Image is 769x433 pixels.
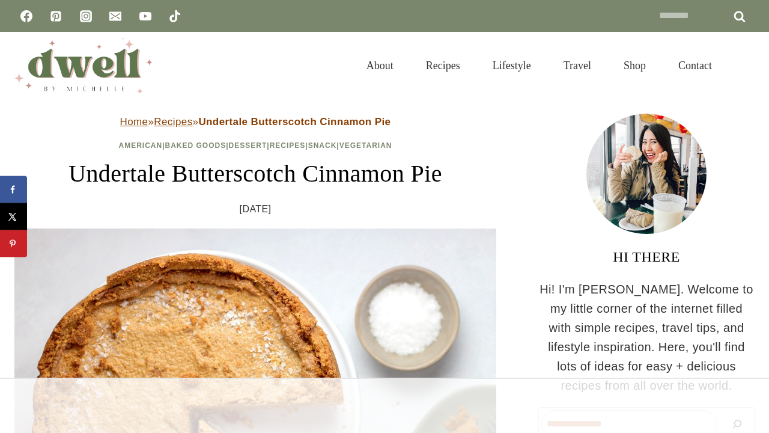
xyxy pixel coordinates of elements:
a: Lifestyle [476,46,547,85]
a: Recipes [270,141,306,150]
a: Facebook [14,4,38,28]
a: Instagram [74,4,98,28]
span: | | | | | [119,141,392,150]
a: Vegetarian [339,141,392,150]
a: Travel [547,46,607,85]
img: DWELL by michelle [14,38,153,93]
a: Recipes [410,46,476,85]
a: About [350,46,410,85]
time: [DATE] [240,201,272,217]
a: Contact [662,46,728,85]
a: American [119,141,163,150]
button: View Search Form [734,55,755,76]
strong: Undertale Butterscotch Cinnamon Pie [198,116,391,127]
span: » » [120,116,391,127]
a: TikTok [163,4,187,28]
a: Home [120,116,148,127]
a: Pinterest [44,4,68,28]
h3: HI THERE [538,246,755,268]
a: Baked Goods [165,141,226,150]
a: Shop [607,46,662,85]
a: Dessert [229,141,267,150]
a: YouTube [133,4,157,28]
a: Snack [308,141,337,150]
p: Hi! I'm [PERSON_NAME]. Welcome to my little corner of the internet filled with simple recipes, tr... [538,280,755,395]
nav: Primary Navigation [350,46,728,85]
a: Recipes [154,116,192,127]
a: Email [103,4,127,28]
h1: Undertale Butterscotch Cinnamon Pie [14,156,496,192]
